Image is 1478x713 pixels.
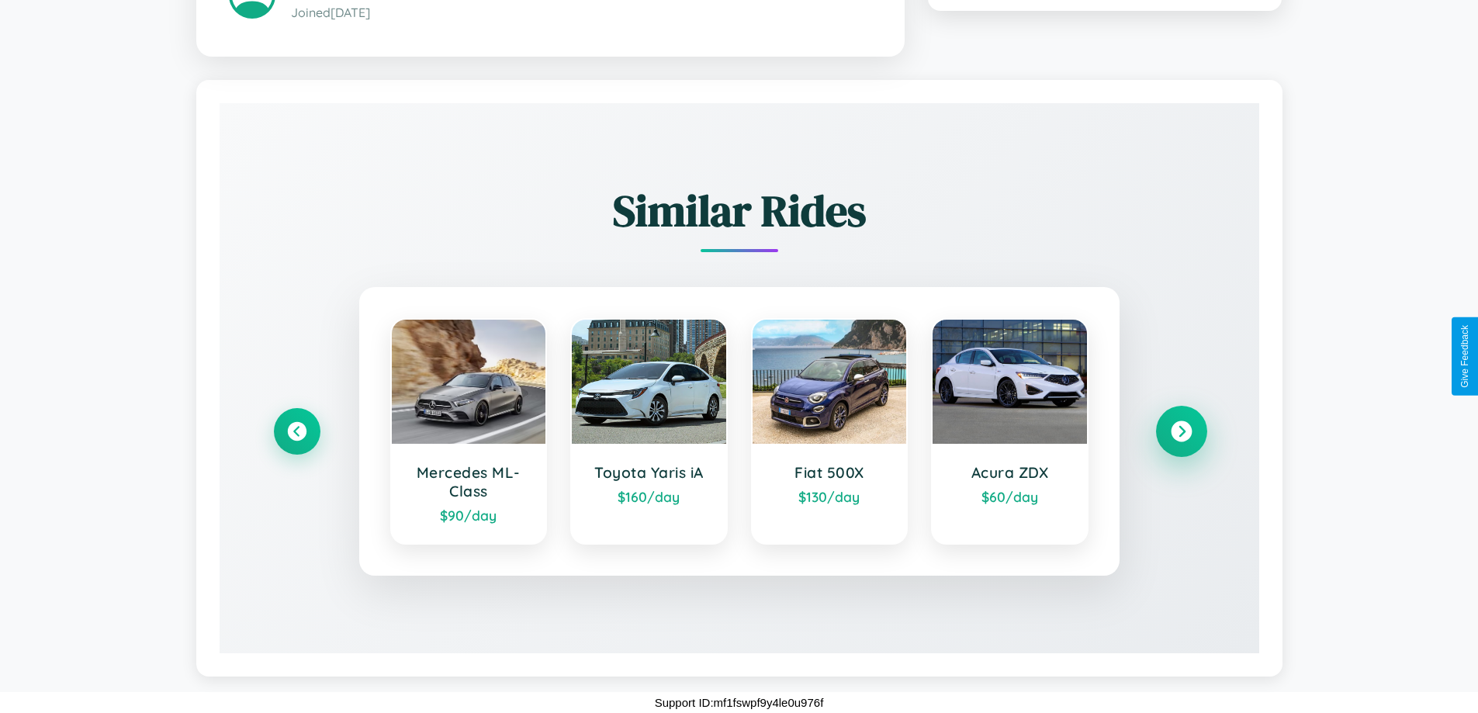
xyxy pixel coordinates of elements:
[768,488,891,505] div: $ 130 /day
[948,463,1071,482] h3: Acura ZDX
[655,692,824,713] p: Support ID: mf1fswpf9y4le0u976f
[274,181,1205,241] h2: Similar Rides
[390,318,548,545] a: Mercedes ML-Class$90/day
[587,463,711,482] h3: Toyota Yaris iA
[587,488,711,505] div: $ 160 /day
[931,318,1089,545] a: Acura ZDX$60/day
[570,318,728,545] a: Toyota Yaris iA$160/day
[291,2,872,24] p: Joined [DATE]
[768,463,891,482] h3: Fiat 500X
[1459,325,1470,388] div: Give Feedback
[407,463,531,500] h3: Mercedes ML-Class
[751,318,909,545] a: Fiat 500X$130/day
[948,488,1071,505] div: $ 60 /day
[407,507,531,524] div: $ 90 /day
